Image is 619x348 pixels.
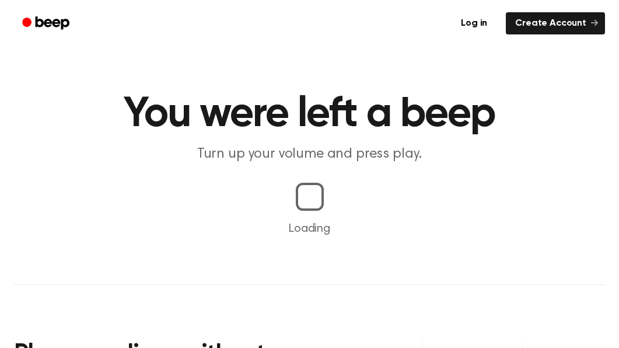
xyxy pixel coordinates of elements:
[506,12,605,34] a: Create Account
[449,10,499,37] a: Log in
[86,145,534,164] p: Turn up your volume and press play.
[14,12,80,35] a: Beep
[14,93,605,135] h1: You were left a beep
[14,220,605,238] p: Loading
